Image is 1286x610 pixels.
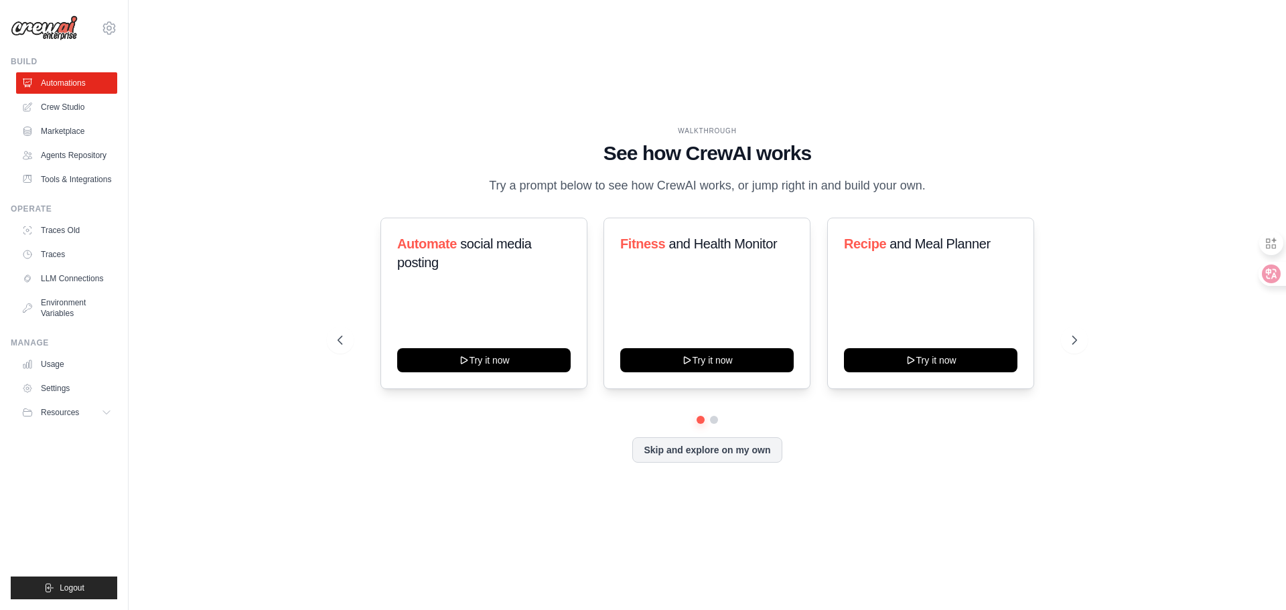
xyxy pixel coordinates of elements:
a: Crew Studio [16,96,117,118]
div: Build [11,56,117,67]
a: Usage [16,354,117,375]
a: Automations [16,72,117,94]
a: Tools & Integrations [16,169,117,190]
span: and Health Monitor [669,236,778,251]
img: Logo [11,15,78,41]
div: Operate [11,204,117,214]
span: social media posting [397,236,532,270]
button: Try it now [844,348,1017,372]
a: Traces Old [16,220,117,241]
span: and Meal Planner [889,236,990,251]
a: Settings [16,378,117,399]
span: Fitness [620,236,665,251]
button: Skip and explore on my own [632,437,782,463]
button: Resources [16,402,117,423]
a: Traces [16,244,117,265]
span: Logout [60,583,84,593]
button: Try it now [620,348,794,372]
a: Agents Repository [16,145,117,166]
a: Marketplace [16,121,117,142]
span: Automate [397,236,457,251]
a: LLM Connections [16,268,117,289]
a: Environment Variables [16,292,117,324]
p: Try a prompt below to see how CrewAI works, or jump right in and build your own. [482,176,932,196]
div: WALKTHROUGH [338,126,1077,136]
button: Try it now [397,348,571,372]
div: Manage [11,337,117,348]
span: Resources [41,407,79,418]
button: Logout [11,577,117,599]
h1: See how CrewAI works [338,141,1077,165]
span: Recipe [844,236,886,251]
